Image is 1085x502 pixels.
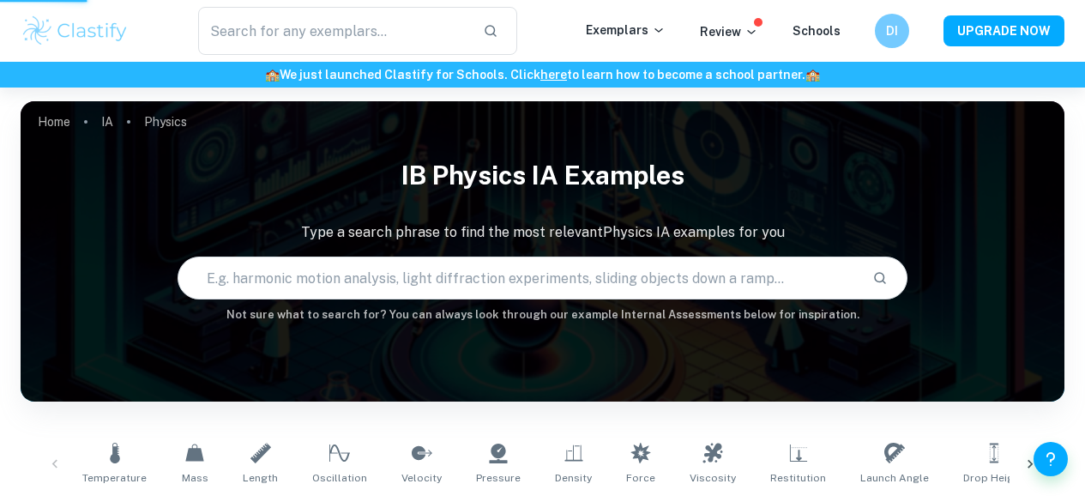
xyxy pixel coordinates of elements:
[476,470,521,486] span: Pressure
[540,68,567,82] a: here
[793,24,841,38] a: Schools
[586,21,666,39] p: Exemplars
[1034,442,1068,476] button: Help and Feedback
[555,470,592,486] span: Density
[943,15,1064,46] button: UPGRADE NOW
[883,21,902,40] h6: DI
[312,470,367,486] span: Oscillation
[265,68,280,82] span: 🏫
[963,470,1024,486] span: Drop Height
[182,470,208,486] span: Mass
[82,470,147,486] span: Temperature
[21,306,1064,324] h6: Not sure what to search for? You can always look through our example Internal Assessments below f...
[21,14,130,48] img: Clastify logo
[875,14,909,48] button: DI
[144,112,187,131] p: Physics
[860,470,929,486] span: Launch Angle
[805,68,820,82] span: 🏫
[865,263,895,293] button: Search
[178,254,859,302] input: E.g. harmonic motion analysis, light diffraction experiments, sliding objects down a ramp...
[401,470,442,486] span: Velocity
[21,149,1064,202] h1: IB Physics IA examples
[38,110,70,134] a: Home
[243,470,278,486] span: Length
[626,470,655,486] span: Force
[770,470,826,486] span: Restitution
[3,65,1082,84] h6: We just launched Clastify for Schools. Click to learn how to become a school partner.
[101,110,113,134] a: IA
[198,7,469,55] input: Search for any exemplars...
[690,470,736,486] span: Viscosity
[21,222,1064,243] p: Type a search phrase to find the most relevant Physics IA examples for you
[700,22,758,41] p: Review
